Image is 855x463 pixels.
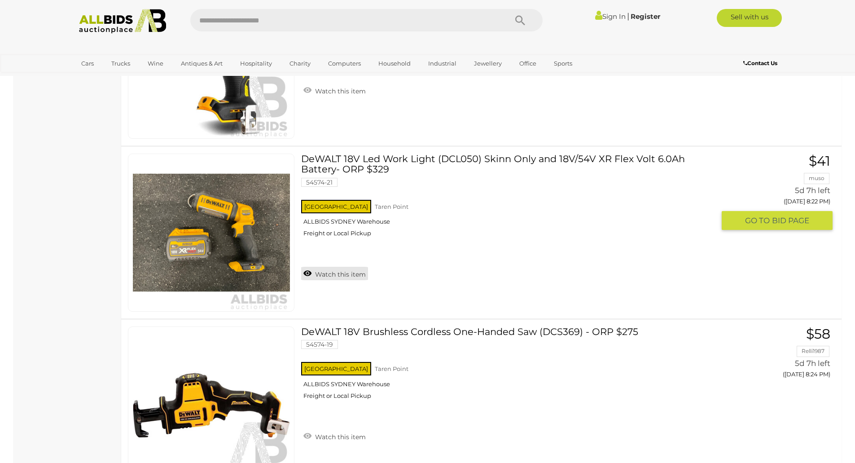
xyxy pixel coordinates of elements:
span: BID PAGE [772,216,809,226]
a: Office [513,56,542,71]
a: DeWALT 18V Brushless Cordless One-Handed Saw (DCS369) - ORP $275 54574-19 [GEOGRAPHIC_DATA] Taren... [308,326,715,406]
button: Search [498,9,543,31]
a: Contact Us [743,58,780,68]
a: Household [373,56,417,71]
span: $58 [806,326,830,342]
span: Watch this item [313,433,366,441]
a: Wine [142,56,169,71]
a: Hospitality [234,56,278,71]
span: $41 [809,153,830,169]
a: Sports [548,56,578,71]
img: 54574-21a.jpeg [133,154,290,311]
a: Industrial [422,56,462,71]
a: [GEOGRAPHIC_DATA] [75,71,151,86]
a: Jewellery [468,56,508,71]
span: | [627,11,629,21]
b: Contact Us [743,60,777,66]
img: Allbids.com.au [74,9,171,34]
button: GO TOBID PAGE [722,211,833,230]
a: Watch this item [301,429,368,443]
a: DeWALT 18V Led Work Light (DCL050) Skinn Only and 18V/54V XR Flex Volt 6.0Ah Battery- ORP $329 54... [308,154,715,244]
a: Watch this item [301,84,368,97]
a: Register [631,12,660,21]
a: $41 muso 5d 7h left ([DATE] 8:22 PM) GO TOBID PAGE [728,154,833,231]
a: Trucks [105,56,136,71]
a: Charity [284,56,316,71]
a: $58 Relli1987 5d 7h left ([DATE] 8:24 PM) [728,326,833,383]
span: Watch this item [313,87,366,95]
a: Cars [75,56,100,71]
a: Computers [322,56,367,71]
a: Sell with us [717,9,782,27]
span: GO TO [745,216,772,226]
a: Sign In [595,12,626,21]
a: Watch this item [301,267,368,280]
a: Antiques & Art [175,56,228,71]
